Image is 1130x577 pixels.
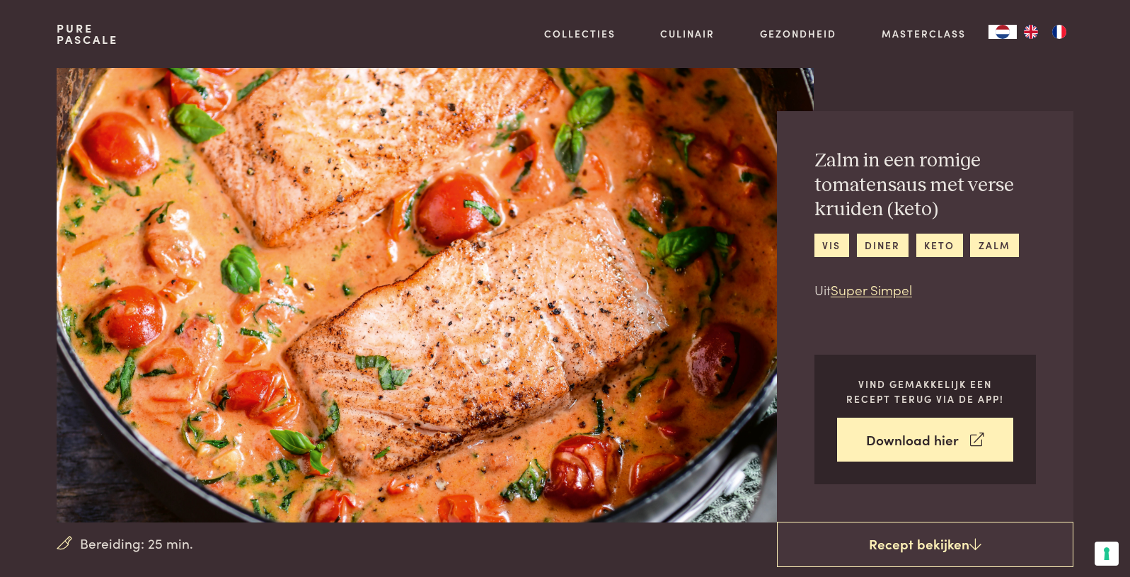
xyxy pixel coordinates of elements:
a: diner [857,234,909,257]
a: FR [1045,25,1073,39]
ul: Language list [1017,25,1073,39]
a: Masterclass [882,26,966,41]
span: Bereiding: 25 min. [80,533,193,554]
p: Vind gemakkelijk een recept terug via de app! [837,377,1013,406]
a: Super Simpel [831,280,912,299]
h2: Zalm in een romige tomatensaus met verse kruiden (keto) [814,149,1036,222]
a: zalm [970,234,1018,257]
a: Culinair [660,26,715,41]
a: NL [988,25,1017,39]
button: Uw voorkeuren voor toestemming voor trackingtechnologieën [1095,542,1119,566]
a: Recept bekijken [777,522,1073,567]
p: Uit [814,280,1036,300]
img: Zalm in een romige tomatensaus met verse kruiden (keto) [57,68,813,522]
a: EN [1017,25,1045,39]
a: PurePascale [57,23,118,45]
aside: Language selected: Nederlands [988,25,1073,39]
a: keto [916,234,963,257]
a: Collecties [544,26,616,41]
a: vis [814,234,849,257]
a: Gezondheid [760,26,836,41]
a: Download hier [837,418,1013,462]
div: Language [988,25,1017,39]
